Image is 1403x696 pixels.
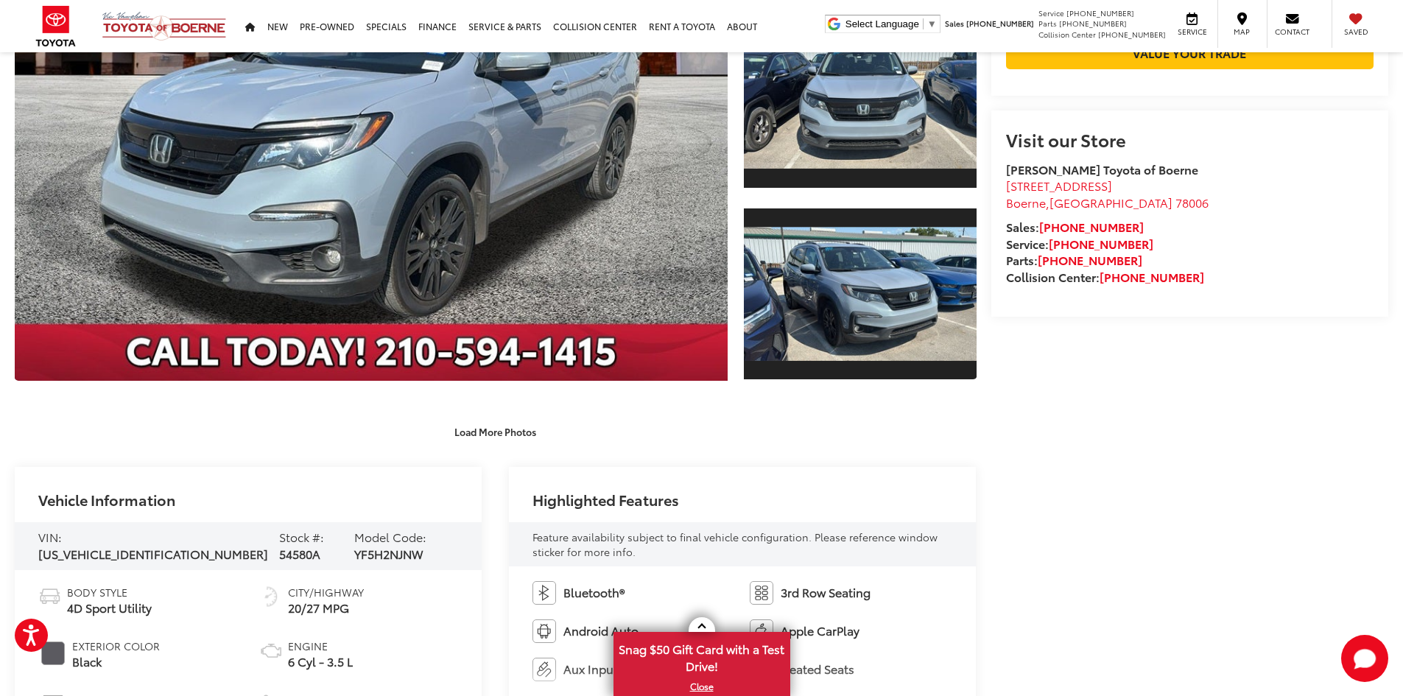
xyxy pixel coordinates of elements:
[259,585,283,608] img: Fuel Economy
[1038,7,1064,18] span: Service
[845,18,937,29] a: Select Language​
[741,35,978,168] img: 2022 Honda Pilot Special Edition
[1006,218,1144,235] strong: Sales:
[1341,635,1388,682] svg: Start Chat
[41,641,65,665] span: #5B5A60
[1006,194,1209,211] span: ,
[1049,194,1172,211] span: [GEOGRAPHIC_DATA]
[1341,635,1388,682] button: Toggle Chat Window
[38,528,62,545] span: VIN:
[354,528,426,545] span: Model Code:
[1006,251,1142,268] strong: Parts:
[72,639,160,653] span: Exterior Color
[927,18,937,29] span: ▼
[1006,235,1153,252] strong: Service:
[1039,218,1144,235] a: [PHONE_NUMBER]
[1275,27,1309,37] span: Contact
[1038,29,1096,40] span: Collision Center
[1006,36,1374,69] a: Value Your Trade
[1038,18,1057,29] span: Parts
[38,491,175,507] h2: Vehicle Information
[781,622,859,639] span: Apple CarPlay
[288,639,353,653] span: Engine
[444,418,546,444] button: Load More Photos
[1175,194,1209,211] span: 78006
[845,18,919,29] span: Select Language
[945,18,964,29] span: Sales
[1006,177,1209,211] a: [STREET_ADDRESS] Boerne,[GEOGRAPHIC_DATA] 78006
[781,584,871,601] span: 3rd Row Seating
[532,491,679,507] h2: Highlighted Features
[532,658,556,681] img: Aux Input
[1175,27,1209,37] span: Service
[279,545,320,562] span: 54580A
[288,600,364,616] span: 20/27 MPG
[67,585,152,600] span: Body Style
[1049,235,1153,252] a: [PHONE_NUMBER]
[1006,130,1374,149] h2: Visit our Store
[279,528,324,545] span: Stock #:
[532,530,938,559] span: Feature availability subject to final vehicle configuration. Please reference window sticker for ...
[563,584,625,601] span: Bluetooth®
[288,653,353,670] span: 6 Cyl - 3.5 L
[1006,268,1204,285] strong: Collision Center:
[354,545,423,562] span: YF5H2NJNW
[102,11,227,41] img: Vic Vaughan Toyota of Boerne
[966,18,1034,29] span: [PHONE_NUMBER]
[615,633,789,678] span: Snag $50 Gift Card with a Test Drive!
[1340,27,1372,37] span: Saved
[1006,194,1046,211] span: Boerne
[563,622,639,639] span: Android Auto
[38,545,268,562] span: [US_VEHICLE_IDENTIFICATION_NUMBER]
[288,585,364,600] span: City/Highway
[1098,29,1166,40] span: [PHONE_NUMBER]
[72,653,160,670] span: Black
[532,619,556,643] img: Android Auto
[741,227,978,360] img: 2022 Honda Pilot Special Edition
[750,581,773,605] img: 3rd Row Seating
[1006,161,1198,177] strong: [PERSON_NAME] Toyota of Boerne
[744,207,977,382] a: Expand Photo 2
[744,15,977,189] a: Expand Photo 1
[1006,177,1112,194] span: [STREET_ADDRESS]
[532,581,556,605] img: Bluetooth®
[1066,7,1134,18] span: [PHONE_NUMBER]
[1059,18,1127,29] span: [PHONE_NUMBER]
[1038,251,1142,268] a: [PHONE_NUMBER]
[1100,268,1204,285] a: [PHONE_NUMBER]
[1226,27,1258,37] span: Map
[67,600,152,616] span: 4D Sport Utility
